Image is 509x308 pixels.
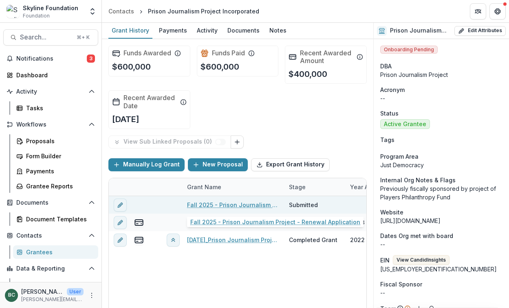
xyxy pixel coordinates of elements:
div: Prison Journalism Project Incorporated [148,7,259,15]
div: Tasks [26,104,92,112]
button: Open Activity [3,85,98,98]
span: Fiscal Sponsor [380,280,422,288]
button: View CandidInsights [393,255,450,265]
span: Onboarding Pending [380,46,438,54]
h2: Recent Awarded Date [123,94,177,109]
div: Dashboard [16,71,92,79]
div: Documents [224,24,263,36]
span: Dates Org met with board [380,232,453,240]
div: Activity [194,24,221,36]
p: -- [380,94,502,103]
a: [DATE]_Prison Journalism Project Incorporated_200000 [187,236,279,244]
span: Activity [16,88,85,95]
div: Year approved [345,183,397,191]
button: view-payments [134,217,144,227]
p: [PERSON_NAME] [21,287,64,296]
p: [DATE] [112,113,139,125]
span: Foundation [23,12,50,20]
a: Documents [224,23,263,39]
span: Data & Reporting [16,265,85,272]
span: DBA [380,62,392,70]
a: Payments [156,23,190,39]
nav: breadcrumb [105,5,262,17]
div: Grant Name [182,178,284,196]
button: Manually Log Grant [108,158,185,171]
div: Grant Name [182,183,226,191]
a: Activity [194,23,221,39]
p: $600,000 [112,61,151,73]
p: $600,000 [201,61,239,73]
a: Dashboard [3,68,98,82]
a: Grantees [13,245,98,259]
p: Just Democracy [380,161,502,169]
span: Internal Org Notes & Flags [380,176,456,184]
div: 2022 [350,236,365,244]
button: edit [114,216,127,229]
a: Grant History [108,23,152,39]
button: Open Data & Reporting [3,262,98,275]
button: edit [114,198,127,211]
div: Completed Grant [289,218,337,227]
a: [URL][DOMAIN_NAME] [380,217,441,224]
div: Grantee Reports [26,182,92,190]
a: Fall 2025 - Prison Journalism Project - Renewal Application [187,201,279,209]
img: Skyline Foundation [7,5,20,18]
span: Tags [380,135,394,144]
a: Payments [13,164,98,178]
div: Payments [26,167,92,175]
button: View Sub Linked Proposals (0) [108,135,231,149]
button: Edit Attributes [454,26,506,36]
span: Website [380,208,403,216]
div: Year approved [345,178,406,196]
div: Submitted [289,201,318,209]
button: More [87,291,97,300]
a: Tasks [13,101,98,115]
span: Workflows [16,121,85,128]
a: Notes [266,23,290,39]
button: Open Contacts [3,229,98,242]
div: -- [380,288,502,297]
button: View linked parent [167,233,180,246]
div: ⌘ + K [75,33,91,42]
p: -- [380,240,502,249]
div: Skyline Foundation [23,4,78,12]
button: Link Grants [231,135,244,149]
span: Contacts [16,232,85,239]
span: Active Grantee [384,121,426,128]
h2: Recent Awarded Amount [300,49,353,65]
div: Payments [156,24,190,36]
button: Get Help [489,3,506,20]
a: Proposals [13,134,98,148]
div: Bettina Chang [8,293,15,298]
div: Dashboard [26,281,92,289]
span: Status [380,109,399,118]
a: Form Builder [13,149,98,163]
button: edit [114,233,127,246]
div: Grant History [108,24,152,36]
h2: Funds Paid [212,49,245,57]
div: Completed Grant [289,236,337,244]
button: Open Workflows [3,118,98,131]
h2: Prison Journalism Project Incorporated [390,27,451,34]
button: Open Documents [3,196,98,209]
div: Stage [284,183,311,191]
p: View Sub Linked Proposals ( 0 ) [123,138,215,145]
button: Export Grant History [251,158,330,171]
div: [US_EMPLOYER_IDENTIFICATION_NUMBER] [380,265,502,273]
span: Search... [20,33,72,41]
a: Grantee Reports [13,179,98,193]
div: Document Templates [26,215,92,223]
div: Stage [284,178,345,196]
button: Search... [3,29,98,46]
button: view-payments [134,235,144,245]
span: Notifications [16,55,87,62]
div: Notes [266,24,290,36]
span: Documents [16,199,85,206]
div: Grantees [26,248,92,256]
a: Contacts [105,5,137,17]
a: Document Templates [13,212,98,226]
span: 3 [87,55,95,63]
